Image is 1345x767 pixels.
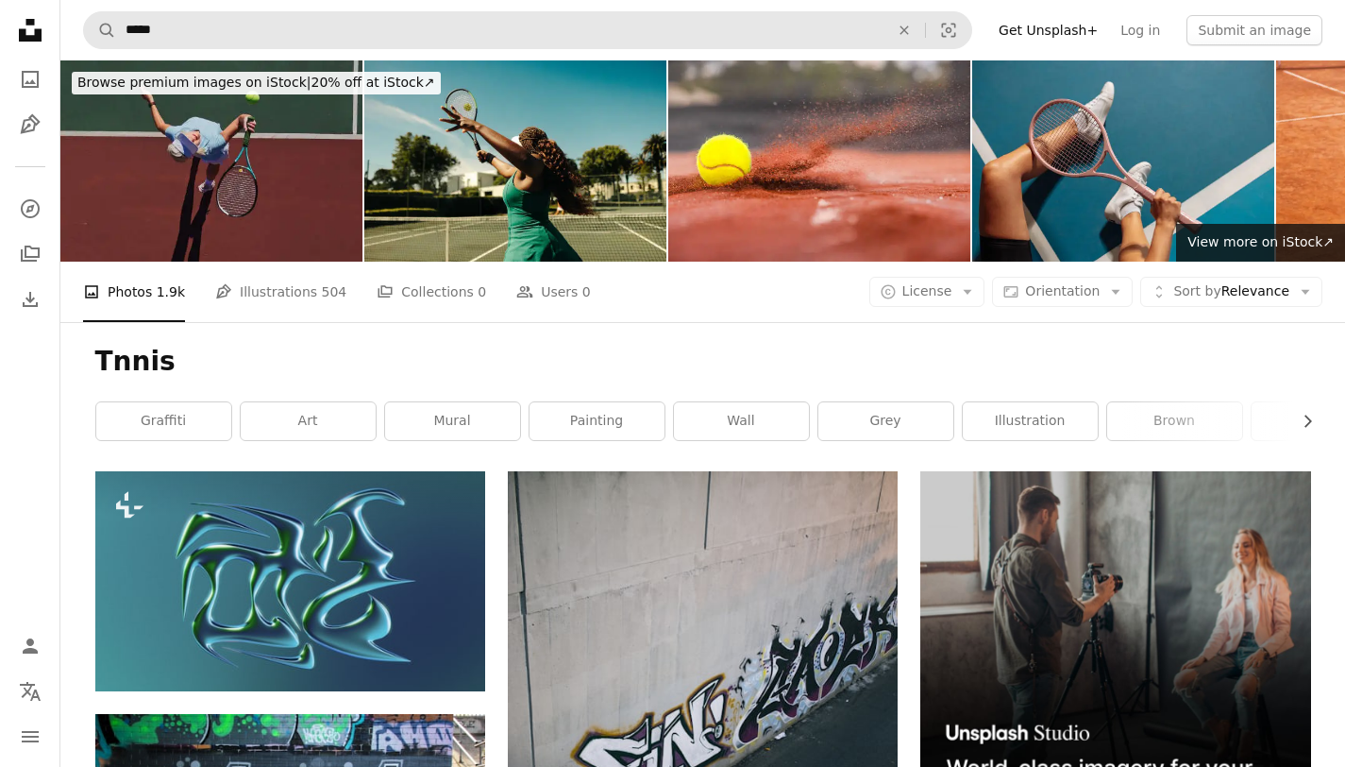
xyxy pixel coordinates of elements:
[869,277,985,307] button: License
[1290,402,1311,440] button: scroll list to the right
[963,402,1098,440] a: illustration
[818,402,953,440] a: grey
[508,707,898,724] a: black blue and white graffiti
[84,12,116,48] button: Search Unsplash
[1176,224,1345,262] a: View more on iStock↗
[77,75,311,90] span: Browse premium images on iStock |
[241,402,376,440] a: art
[992,277,1133,307] button: Orientation
[1109,15,1171,45] a: Log in
[11,60,49,98] a: Photos
[95,471,485,690] img: Abstract 3D shapes shimmer in blue and green tones.
[11,11,49,53] a: Home — Unsplash
[987,15,1109,45] a: Get Unsplash+
[926,12,971,48] button: Visual search
[582,281,591,302] span: 0
[1140,277,1322,307] button: Sort byRelevance
[83,11,972,49] form: Find visuals sitewide
[95,345,1311,379] h1: Tnnis
[1025,283,1100,298] span: Orientation
[668,60,970,262] img: Clay Tennis Court
[1187,234,1334,249] span: View more on iStock ↗
[1107,402,1242,440] a: brown
[60,60,452,106] a: Browse premium images on iStock|20% off at iStock↗
[11,281,49,318] a: Download History
[11,106,49,144] a: Illustrations
[364,60,666,262] img: Female tennis player hitting a volley on a hardcourt on a sunny day
[11,673,49,710] button: Language
[96,402,231,440] a: graffiti
[530,402,664,440] a: painting
[11,627,49,665] a: Log in / Sign up
[60,60,362,262] img: Tennis, serve and woman on outdoor court with challenge, performance and action game from above. ...
[95,572,485,589] a: Abstract 3D shapes shimmer in blue and green tones.
[902,283,952,298] span: License
[1186,15,1322,45] button: Submit an image
[478,281,486,302] span: 0
[11,190,49,228] a: Explore
[215,262,346,322] a: Illustrations 504
[883,12,925,48] button: Clear
[377,262,486,322] a: Collections 0
[516,262,591,322] a: Users 0
[1173,283,1220,298] span: Sort by
[322,281,347,302] span: 504
[77,75,435,90] span: 20% off at iStock ↗
[972,60,1274,262] img: Person sitting on a tennis court holding a racquet
[674,402,809,440] a: wall
[385,402,520,440] a: mural
[11,235,49,273] a: Collections
[11,718,49,756] button: Menu
[1173,282,1289,301] span: Relevance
